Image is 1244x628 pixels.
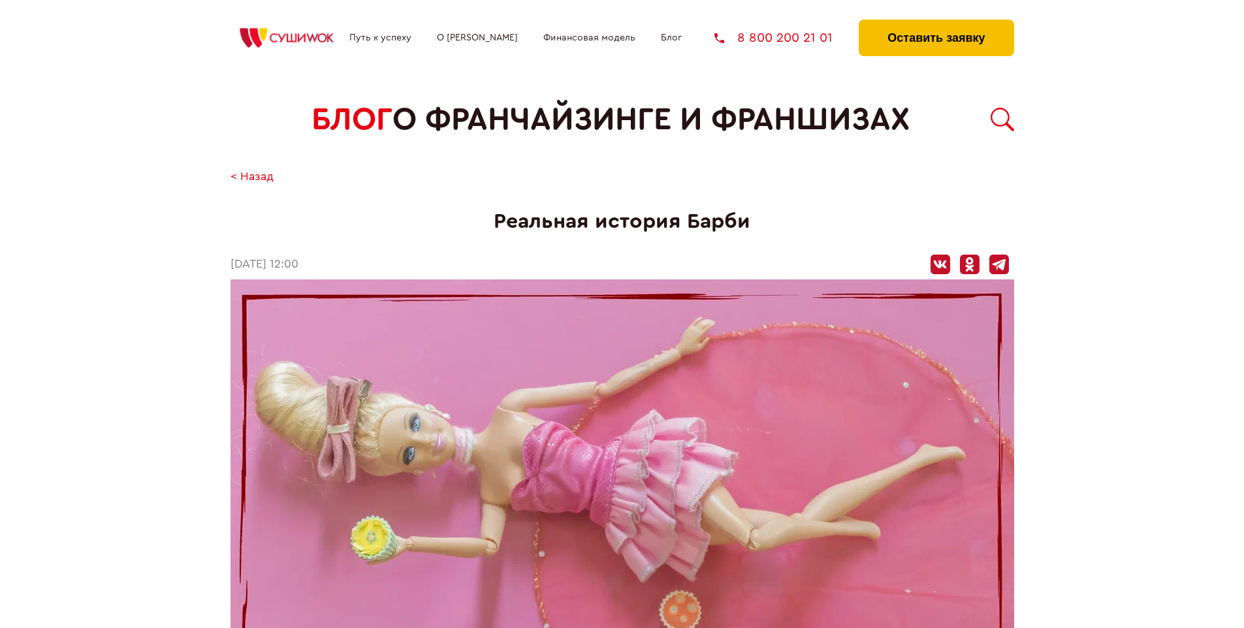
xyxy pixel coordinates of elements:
[437,33,518,43] a: О [PERSON_NAME]
[349,33,411,43] a: Путь к успеху
[231,258,298,272] time: [DATE] 12:00
[311,102,392,138] span: БЛОГ
[543,33,635,43] a: Финансовая модель
[737,31,833,44] span: 8 800 200 21 01
[392,102,910,138] span: о франчайзинге и франшизах
[231,210,1014,234] h1: Реальная история Барби
[231,170,274,184] a: < Назад
[661,33,682,43] a: Блог
[714,31,833,44] a: 8 800 200 21 01
[859,20,1013,56] button: Оставить заявку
